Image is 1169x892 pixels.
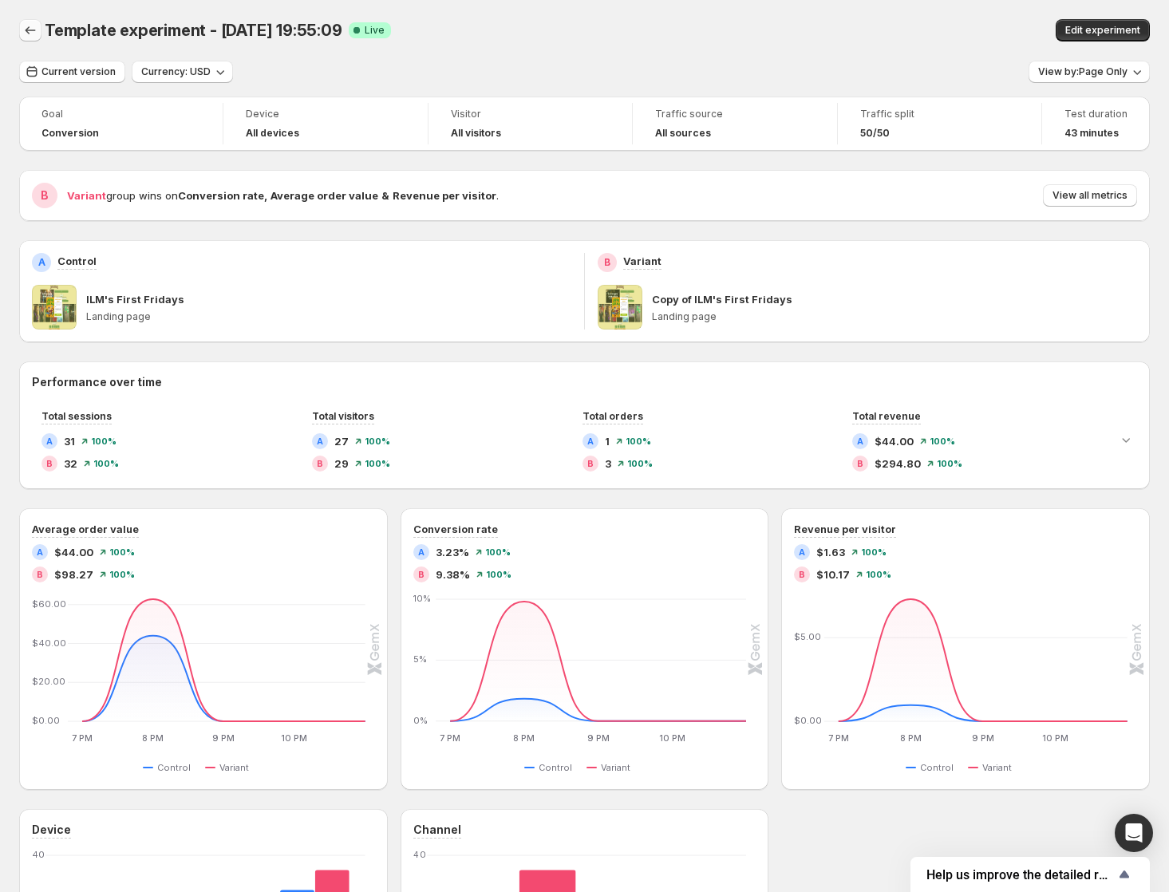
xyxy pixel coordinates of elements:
button: Control [524,758,579,777]
a: Traffic split50/50 [860,106,1019,141]
button: Currency: USD [132,61,233,83]
span: 100 % [486,570,511,579]
a: DeviceAll devices [246,106,405,141]
strong: Revenue per visitor [393,189,496,202]
span: Traffic split [860,108,1019,120]
a: Test duration43 minutes [1064,106,1128,141]
text: 7 PM [828,732,849,744]
span: Edit experiment [1065,24,1140,37]
span: Total revenue [852,410,921,422]
button: View by:Page Only [1029,61,1150,83]
span: 100 % [627,459,653,468]
span: Control [920,761,954,774]
span: Total orders [583,410,643,422]
strong: & [381,189,389,202]
span: 100 % [861,547,887,557]
p: Control [57,253,97,269]
span: Control [539,761,572,774]
p: Landing page [652,310,1137,323]
text: $40.00 [32,637,66,649]
button: Edit experiment [1056,19,1150,41]
text: 7 PM [72,732,93,744]
text: $60.00 [32,598,66,610]
span: 100 % [93,459,119,468]
span: $294.80 [875,456,921,472]
span: Total sessions [41,410,112,422]
h3: Conversion rate [413,521,498,537]
h2: A [38,256,45,269]
button: Variant [205,758,255,777]
span: Conversion [41,127,99,140]
span: group wins on . [67,189,499,202]
a: Traffic sourceAll sources [655,106,814,141]
span: View by: Page Only [1038,65,1128,78]
span: 100 % [365,459,390,468]
text: 8 PM [900,732,922,744]
span: View all metrics [1052,189,1128,202]
span: 100 % [109,547,135,557]
span: Current version [41,65,116,78]
h3: Revenue per visitor [794,521,896,537]
text: 0% [413,715,428,726]
span: Help us improve the detailed report for A/B campaigns [926,867,1115,882]
span: Variant [601,761,630,774]
button: Show survey - Help us improve the detailed report for A/B campaigns [926,865,1134,884]
span: Traffic source [655,108,814,120]
span: Visitor [451,108,610,120]
button: View all metrics [1043,184,1137,207]
h2: B [604,256,610,269]
span: Control [157,761,191,774]
text: $20.00 [32,676,65,687]
img: ILM's First Fridays [32,285,77,330]
h2: B [857,459,863,468]
h2: B [418,570,425,579]
span: 100 % [626,436,651,446]
p: Copy of ILM's First Fridays [652,291,792,307]
span: 43 minutes [1064,127,1119,140]
span: Template experiment - [DATE] 19:55:09 [45,21,342,40]
p: Landing page [86,310,571,323]
span: 9.38% [436,566,470,582]
h2: A [418,547,425,557]
span: Variant [67,189,106,202]
text: $0.00 [32,715,60,726]
strong: Conversion rate [178,189,264,202]
span: $10.17 [816,566,850,582]
h2: A [37,547,43,557]
text: 40 [413,849,426,860]
span: 100 % [866,570,891,579]
button: Current version [19,61,125,83]
h4: All sources [655,127,711,140]
text: $0.00 [794,715,822,726]
h2: B [317,459,323,468]
text: $5.00 [794,631,821,642]
span: 3 [605,456,611,472]
h4: All devices [246,127,299,140]
div: Open Intercom Messenger [1115,814,1153,852]
h3: Channel [413,822,461,838]
h4: All visitors [451,127,501,140]
strong: , [264,189,267,202]
text: 10 PM [1042,732,1068,744]
strong: Average order value [271,189,378,202]
h2: A [587,436,594,446]
span: 100 % [485,547,511,557]
span: Variant [982,761,1012,774]
text: 10 PM [659,732,685,744]
span: Test duration [1064,108,1128,120]
h2: A [799,547,805,557]
p: ILM's First Fridays [86,291,184,307]
h2: A [46,436,53,446]
text: 8 PM [513,732,535,744]
span: $98.27 [54,566,93,582]
h2: A [317,436,323,446]
button: Back [19,19,41,41]
text: 9 PM [587,732,610,744]
span: 100 % [91,436,117,446]
span: 100 % [930,436,955,446]
span: Live [365,24,385,37]
h2: B [37,570,43,579]
text: 9 PM [972,732,994,744]
h2: A [857,436,863,446]
h3: Device [32,822,71,838]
